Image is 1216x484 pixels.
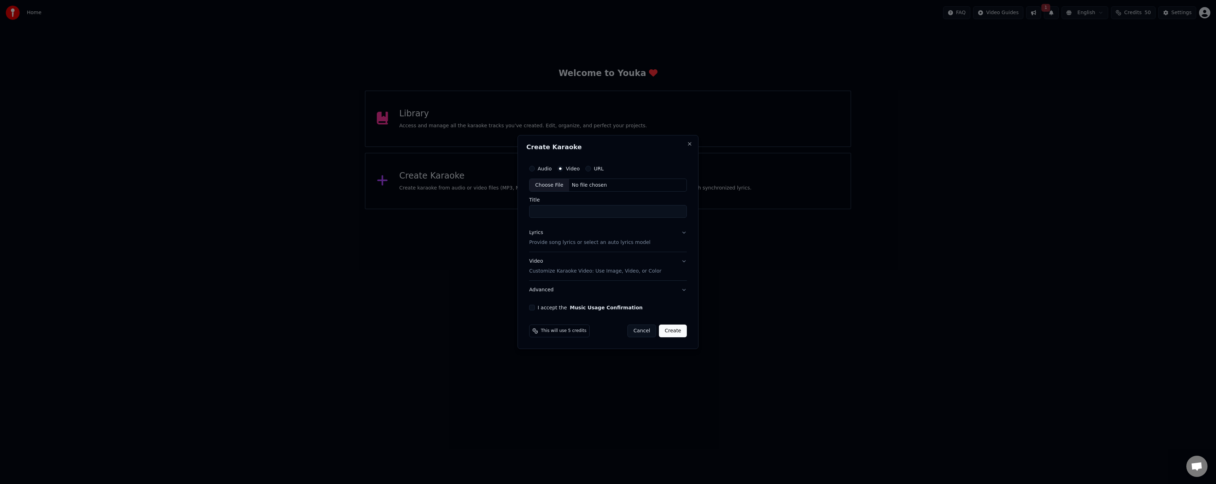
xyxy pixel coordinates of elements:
button: VideoCustomize Karaoke Video: Use Image, Video, or Color [529,252,687,281]
label: Audio [538,166,552,171]
div: Lyrics [529,229,543,237]
label: I accept the [538,305,643,310]
div: No file chosen [569,182,610,189]
button: Create [659,325,687,337]
h2: Create Karaoke [526,144,690,150]
button: Cancel [627,325,656,337]
label: Title [529,198,687,203]
p: Customize Karaoke Video: Use Image, Video, or Color [529,268,661,275]
label: Video [566,166,580,171]
div: Choose File [530,179,569,192]
button: LyricsProvide song lyrics or select an auto lyrics model [529,224,687,252]
label: URL [594,166,604,171]
div: Video [529,258,661,275]
p: Provide song lyrics or select an auto lyrics model [529,239,650,246]
button: Advanced [529,281,687,299]
span: This will use 5 credits [541,328,586,334]
button: I accept the [570,305,643,310]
